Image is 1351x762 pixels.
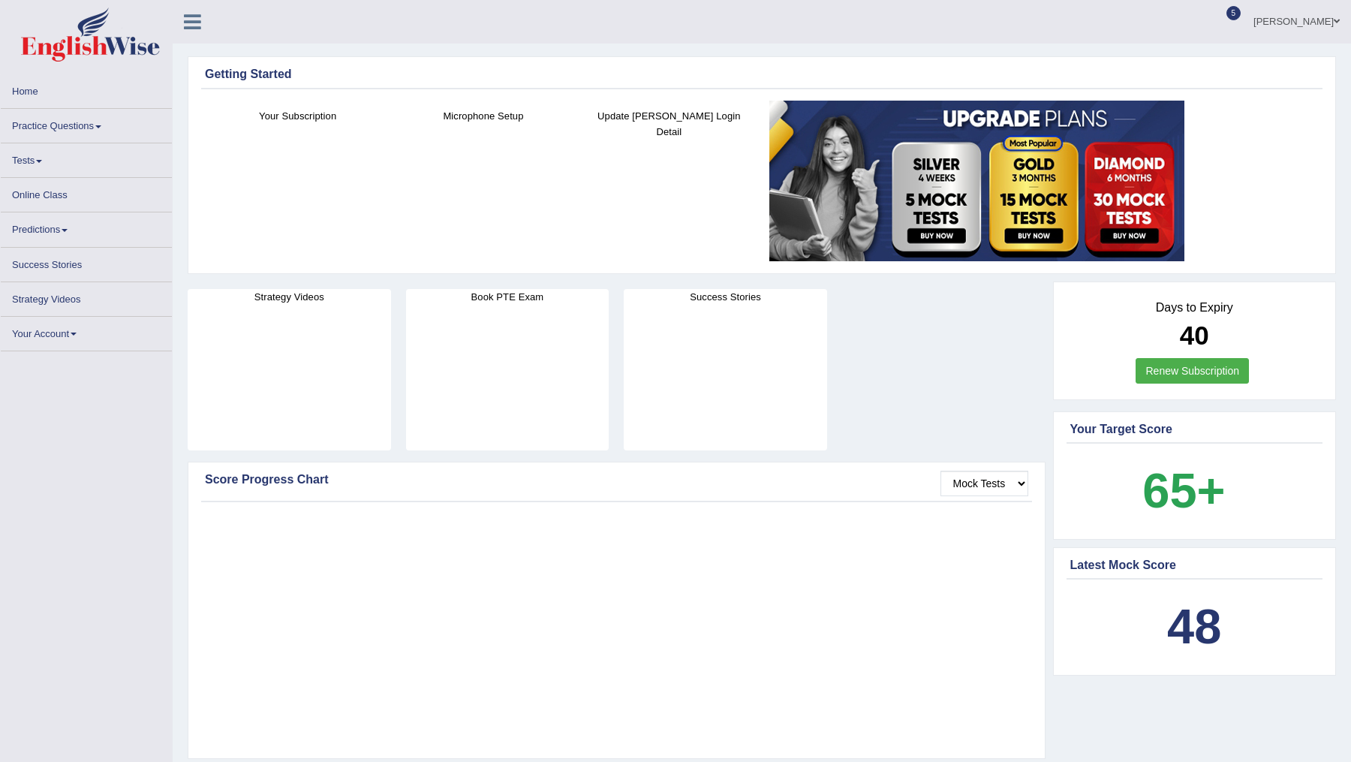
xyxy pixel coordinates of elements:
h4: Strategy Videos [188,289,391,305]
a: Online Class [1,178,172,207]
h4: Success Stories [624,289,827,305]
a: Practice Questions [1,109,172,138]
div: Your Target Score [1070,420,1319,438]
a: Home [1,74,172,104]
b: 48 [1167,599,1221,654]
span: 5 [1226,6,1241,20]
a: Tests [1,143,172,173]
a: Strategy Videos [1,282,172,312]
img: small5.jpg [769,101,1184,261]
h4: Days to Expiry [1070,301,1319,315]
a: Your Account [1,317,172,346]
b: 40 [1180,321,1209,350]
a: Success Stories [1,248,172,277]
a: Predictions [1,212,172,242]
h4: Your Subscription [212,108,383,124]
div: Score Progress Chart [205,471,1028,489]
div: Latest Mock Score [1070,556,1319,574]
a: Renew Subscription [1136,358,1249,384]
b: 65+ [1142,463,1225,518]
h4: Microphone Setup [398,108,568,124]
div: Getting Started [205,65,1319,83]
h4: Book PTE Exam [406,289,609,305]
h4: Update [PERSON_NAME] Login Detail [584,108,754,140]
